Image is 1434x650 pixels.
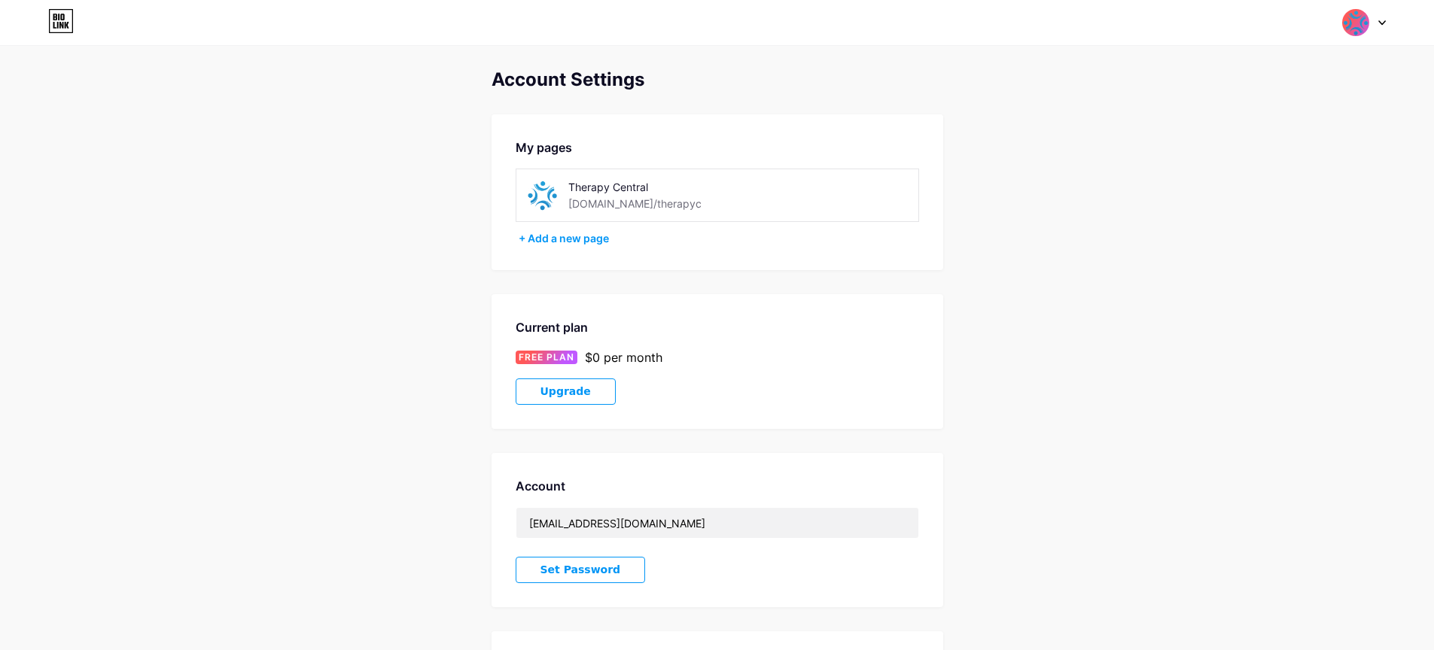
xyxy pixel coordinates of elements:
div: Current plan [516,318,919,336]
span: Set Password [540,563,621,576]
div: Account [516,477,919,495]
span: Upgrade [540,385,591,398]
div: [DOMAIN_NAME]/therapyc [568,196,702,211]
input: Email [516,508,918,538]
button: Set Password [516,557,646,583]
img: Therapy Central [1341,8,1370,37]
img: therapyc [525,178,559,212]
span: FREE PLAN [519,351,574,364]
button: Upgrade [516,378,616,405]
div: Account Settings [492,69,943,90]
div: My pages [516,138,919,156]
div: + Add a new page [519,231,919,246]
div: Therapy Central [568,179,781,195]
div: $0 per month [585,348,662,366]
